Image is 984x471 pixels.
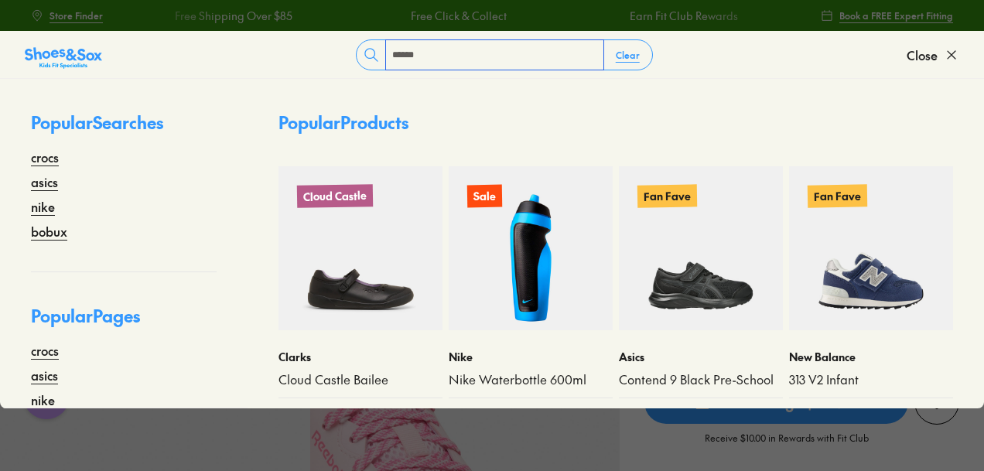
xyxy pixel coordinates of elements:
[627,8,735,24] a: Earn Fit Club Rewards
[603,41,652,69] button: Clear
[789,349,953,365] p: New Balance
[789,371,953,388] a: 313 V2 Infant
[31,391,55,409] a: nike
[619,408,651,424] span: $ 79.95
[637,184,697,207] p: Fan Fave
[317,408,352,424] span: $ 149.95
[619,349,783,365] p: Asics
[449,408,481,424] span: $ 15.00
[907,38,959,72] button: Close
[50,9,103,22] span: Store Finder
[484,408,513,424] span: $ 19.95
[278,408,314,424] span: $ 80.00
[31,172,58,191] a: asics
[31,110,217,148] p: Popular Searches
[467,185,502,208] p: Sale
[408,8,504,24] a: Free Click & Collect
[31,366,58,384] a: asics
[25,43,102,67] a: Shoes &amp; Sox
[278,166,442,330] a: Cloud Castle
[839,9,953,22] span: Book a FREE Expert Fitting
[8,5,54,52] button: Gorgias live chat
[705,431,869,459] p: Receive $10.00 in Rewards with Fit Club
[31,341,59,360] a: crocs
[31,197,55,216] a: nike
[278,349,442,365] p: Clarks
[278,371,442,388] a: Cloud Castle Bailee
[25,46,102,70] img: SNS_Logo_Responsive.svg
[173,8,290,24] a: Free Shipping Over $85
[449,166,613,330] a: Sale
[31,222,67,241] a: bobux
[821,2,953,29] a: Book a FREE Expert Fitting
[789,408,820,424] span: $ 59.95
[31,2,103,29] a: Store Finder
[31,303,217,341] p: Popular Pages
[449,371,613,388] a: Nike Waterbottle 600ml
[449,349,613,365] p: Nike
[789,166,953,330] a: Fan Fave
[907,46,938,64] span: Close
[808,184,867,207] p: Fan Fave
[297,184,373,208] p: Cloud Castle
[619,371,783,388] a: Contend 9 Black Pre-School
[278,110,408,135] p: Popular Products
[619,166,783,330] a: Fan Fave
[31,148,59,166] a: crocs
